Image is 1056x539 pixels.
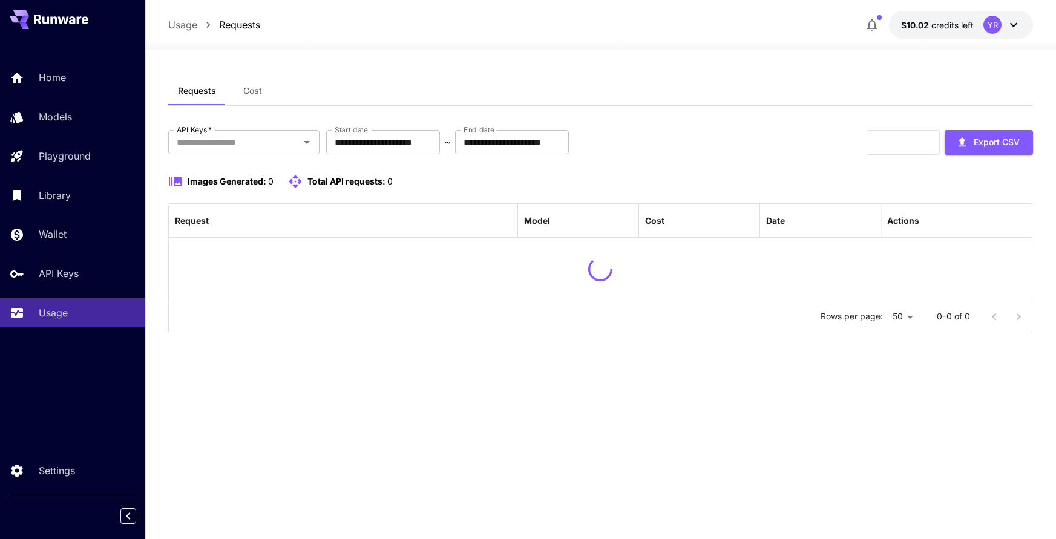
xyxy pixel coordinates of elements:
[766,215,785,226] div: Date
[188,176,266,186] span: Images Generated:
[178,85,216,96] span: Requests
[39,305,68,320] p: Usage
[39,463,75,478] p: Settings
[937,310,970,322] p: 0–0 of 0
[39,109,72,124] p: Models
[889,11,1033,39] button: $10.02471YR
[821,310,883,322] p: Rows per page:
[39,227,67,241] p: Wallet
[177,125,212,135] label: API Keys
[901,20,931,30] span: $10.02
[888,308,917,325] div: 50
[945,130,1033,155] button: Export CSV
[219,18,260,32] a: Requests
[931,20,974,30] span: credits left
[298,134,315,151] button: Open
[168,18,260,32] nav: breadcrumb
[175,215,209,226] div: Request
[887,215,919,226] div: Actions
[39,70,66,85] p: Home
[120,508,136,524] button: Collapse sidebar
[645,215,664,226] div: Cost
[130,505,145,527] div: Collapse sidebar
[168,18,197,32] a: Usage
[901,19,974,31] div: $10.02471
[524,215,550,226] div: Model
[39,266,79,281] p: API Keys
[387,176,393,186] span: 0
[983,16,1002,34] div: YR
[464,125,494,135] label: End date
[444,135,451,149] p: ~
[39,188,71,203] p: Library
[307,176,385,186] span: Total API requests:
[39,149,91,163] p: Playground
[268,176,274,186] span: 0
[335,125,368,135] label: Start date
[243,85,262,96] span: Cost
